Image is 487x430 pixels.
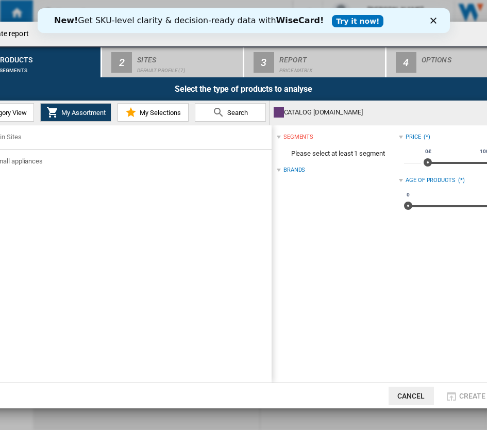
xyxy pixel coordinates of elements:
[254,52,274,73] div: 3
[279,62,381,73] div: Price Matrix
[283,133,313,141] div: segments
[40,103,111,122] button: My Assortment
[405,191,411,199] span: 0
[137,109,181,117] span: My Selections
[102,47,244,77] button: 2 Sites Default profile (7)
[137,52,239,62] div: Sites
[137,62,239,73] div: Default profile (7)
[406,133,421,141] div: Price
[117,103,189,122] button: My Selections
[283,166,305,174] div: Brands
[406,176,456,185] div: Age of products
[396,52,416,73] div: 4
[111,52,132,73] div: 2
[279,52,381,62] div: Report
[244,47,386,77] button: 3 Report Price Matrix
[393,9,403,15] div: Close
[389,387,434,405] button: Cancel
[59,109,106,117] span: My Assortment
[277,144,399,163] span: Please select at least 1 segment
[424,147,433,156] span: 0£
[225,109,248,117] span: Search
[38,8,450,33] iframe: Intercom live chat banner
[195,103,266,122] button: Search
